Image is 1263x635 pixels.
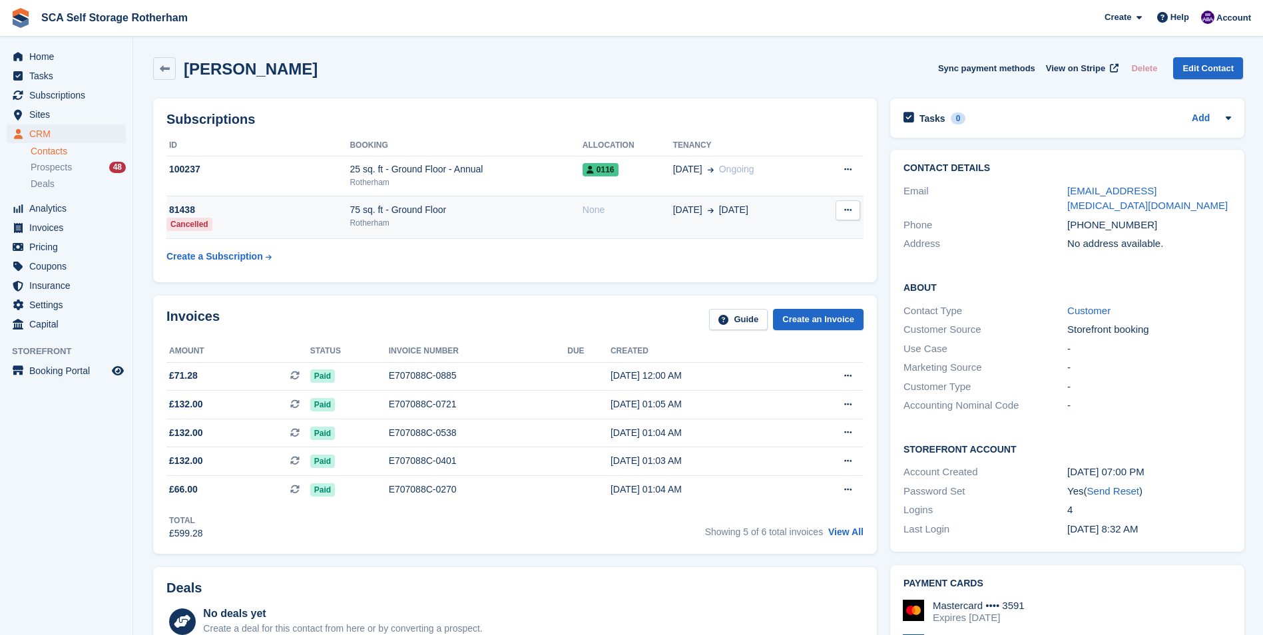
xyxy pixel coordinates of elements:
[166,341,310,362] th: Amount
[583,163,619,176] span: 0116
[29,296,109,314] span: Settings
[29,218,109,237] span: Invoices
[1126,57,1162,79] button: Delete
[1067,360,1231,375] div: -
[169,527,203,540] div: £599.28
[389,426,568,440] div: E707088C-0538
[611,426,792,440] div: [DATE] 01:04 AM
[7,296,126,314] a: menu
[611,454,792,468] div: [DATE] 01:03 AM
[719,164,754,174] span: Ongoing
[7,124,126,143] a: menu
[109,162,126,173] div: 48
[350,176,582,188] div: Rotherham
[31,177,126,191] a: Deals
[1067,523,1138,534] time: 2025-08-02 07:32:08 UTC
[1067,484,1231,499] div: Yes
[166,309,220,331] h2: Invoices
[938,57,1035,79] button: Sync payment methods
[29,315,109,333] span: Capital
[166,203,350,217] div: 81438
[166,218,212,231] div: Cancelled
[350,217,582,229] div: Rotherham
[709,309,768,331] a: Guide
[933,600,1025,612] div: Mastercard •••• 3591
[951,112,966,124] div: 0
[773,309,864,331] a: Create an Invoice
[1067,322,1231,337] div: Storefront booking
[1105,11,1131,24] span: Create
[933,612,1025,624] div: Expires [DATE]
[583,203,673,217] div: None
[1067,218,1231,233] div: [PHONE_NUMBER]
[184,60,318,78] h2: [PERSON_NAME]
[29,105,109,124] span: Sites
[903,360,1067,375] div: Marketing Source
[166,250,263,264] div: Create a Subscription
[166,162,350,176] div: 100237
[7,361,126,380] a: menu
[12,345,132,358] span: Storefront
[903,236,1067,252] div: Address
[903,600,924,621] img: Mastercard Logo
[7,67,126,85] a: menu
[611,483,792,497] div: [DATE] 01:04 AM
[903,465,1067,480] div: Account Created
[389,341,568,362] th: Invoice number
[7,315,126,333] a: menu
[903,442,1231,455] h2: Storefront Account
[611,369,792,383] div: [DATE] 12:00 AM
[350,135,582,156] th: Booking
[1067,341,1231,357] div: -
[7,257,126,276] a: menu
[169,454,203,468] span: £132.00
[903,503,1067,518] div: Logins
[29,361,109,380] span: Booking Portal
[7,218,126,237] a: menu
[310,398,335,411] span: Paid
[903,341,1067,357] div: Use Case
[169,515,203,527] div: Total
[1173,57,1243,79] a: Edit Contact
[1067,305,1111,316] a: Customer
[7,105,126,124] a: menu
[903,304,1067,319] div: Contact Type
[169,369,198,383] span: £71.28
[828,527,864,537] a: View All
[1067,185,1228,212] a: [EMAIL_ADDRESS][MEDICAL_DATA][DOMAIN_NAME]
[310,369,335,383] span: Paid
[389,397,568,411] div: E707088C-0721
[169,483,198,497] span: £66.00
[389,369,568,383] div: E707088C-0885
[903,218,1067,233] div: Phone
[29,238,109,256] span: Pricing
[350,162,582,176] div: 25 sq. ft - Ground Floor - Annual
[389,454,568,468] div: E707088C-0401
[673,135,815,156] th: Tenancy
[903,484,1067,499] div: Password Set
[166,580,202,596] h2: Deals
[1216,11,1251,25] span: Account
[7,47,126,66] a: menu
[7,199,126,218] a: menu
[31,178,55,190] span: Deals
[567,341,611,362] th: Due
[903,398,1067,413] div: Accounting Nominal Code
[29,257,109,276] span: Coupons
[11,8,31,28] img: stora-icon-8386f47178a22dfd0bd8f6a31ec36ba5ce8667c1dd55bd0f319d3a0aa187defe.svg
[611,341,792,362] th: Created
[7,238,126,256] a: menu
[1041,57,1121,79] a: View on Stripe
[166,135,350,156] th: ID
[389,483,568,497] div: E707088C-0270
[919,112,945,124] h2: Tasks
[166,112,864,127] h2: Subscriptions
[7,86,126,105] a: menu
[31,161,72,174] span: Prospects
[1192,111,1210,126] a: Add
[29,86,109,105] span: Subscriptions
[583,135,673,156] th: Allocation
[29,199,109,218] span: Analytics
[1067,465,1231,480] div: [DATE] 07:00 PM
[31,145,126,158] a: Contacts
